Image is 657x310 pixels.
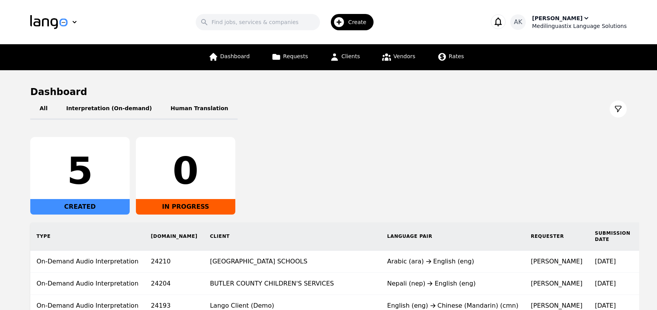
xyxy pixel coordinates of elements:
[30,251,145,273] td: On-Demand Audio Interpretation
[510,14,627,30] button: AK[PERSON_NAME]Medilinguastix Language Solutions
[325,44,365,70] a: Clients
[449,53,464,59] span: Rates
[30,15,68,29] img: Logo
[387,279,518,288] div: Nepali (nep) English (eng)
[30,86,627,98] h1: Dashboard
[136,199,235,215] div: IN PROGRESS
[145,251,204,273] td: 24210
[525,222,589,251] th: Requester
[204,251,381,273] td: [GEOGRAPHIC_DATA] SCHOOLS
[196,14,320,30] input: Find jobs, services & companies
[267,44,313,70] a: Requests
[204,44,254,70] a: Dashboard
[589,222,636,251] th: Submission Date
[610,100,627,118] button: Filter
[381,222,525,251] th: Language Pair
[142,152,229,190] div: 0
[283,53,308,59] span: Requests
[595,302,616,309] time: [DATE]
[595,258,616,265] time: [DATE]
[433,44,469,70] a: Rates
[30,273,145,295] td: On-Demand Audio Interpretation
[57,98,161,120] button: Interpretation (On-demand)
[377,44,420,70] a: Vendors
[525,251,589,273] td: [PERSON_NAME]
[161,98,238,120] button: Human Translation
[145,273,204,295] td: 24204
[341,53,360,59] span: Clients
[320,11,379,33] button: Create
[204,222,381,251] th: Client
[145,222,204,251] th: [DOMAIN_NAME]
[525,273,589,295] td: [PERSON_NAME]
[220,53,250,59] span: Dashboard
[532,22,627,30] div: Medilinguastix Language Solutions
[393,53,415,59] span: Vendors
[30,199,130,215] div: CREATED
[30,222,145,251] th: Type
[36,152,123,190] div: 5
[532,14,582,22] div: [PERSON_NAME]
[595,280,616,287] time: [DATE]
[204,273,381,295] td: BUTLER COUNTY CHILDREN'S SERVICES
[514,17,522,27] span: AK
[348,18,372,26] span: Create
[30,98,57,120] button: All
[387,257,518,266] div: Arabic (ara) English (eng)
